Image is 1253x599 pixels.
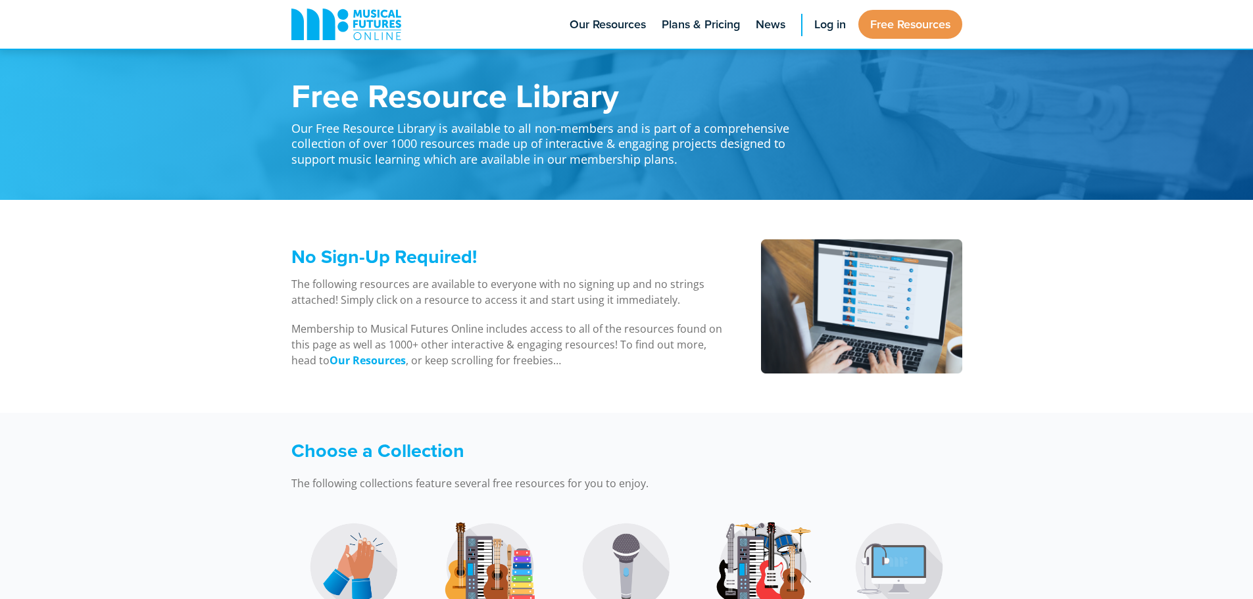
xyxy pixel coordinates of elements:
[291,439,804,462] h3: Choose a Collection
[291,112,804,167] p: Our Free Resource Library is available to all non-members and is part of a comprehensive collecti...
[291,243,477,270] span: No Sign-Up Required!
[814,16,846,34] span: Log in
[756,16,785,34] span: News
[291,475,804,491] p: The following collections feature several free resources for you to enjoy.
[330,353,406,368] a: Our Resources
[858,10,962,39] a: Free Resources
[662,16,740,34] span: Plans & Pricing
[291,321,727,368] p: Membership to Musical Futures Online includes access to all of the resources found on this page a...
[291,79,804,112] h1: Free Resource Library
[291,276,727,308] p: The following resources are available to everyone with no signing up and no strings attached! Sim...
[570,16,646,34] span: Our Resources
